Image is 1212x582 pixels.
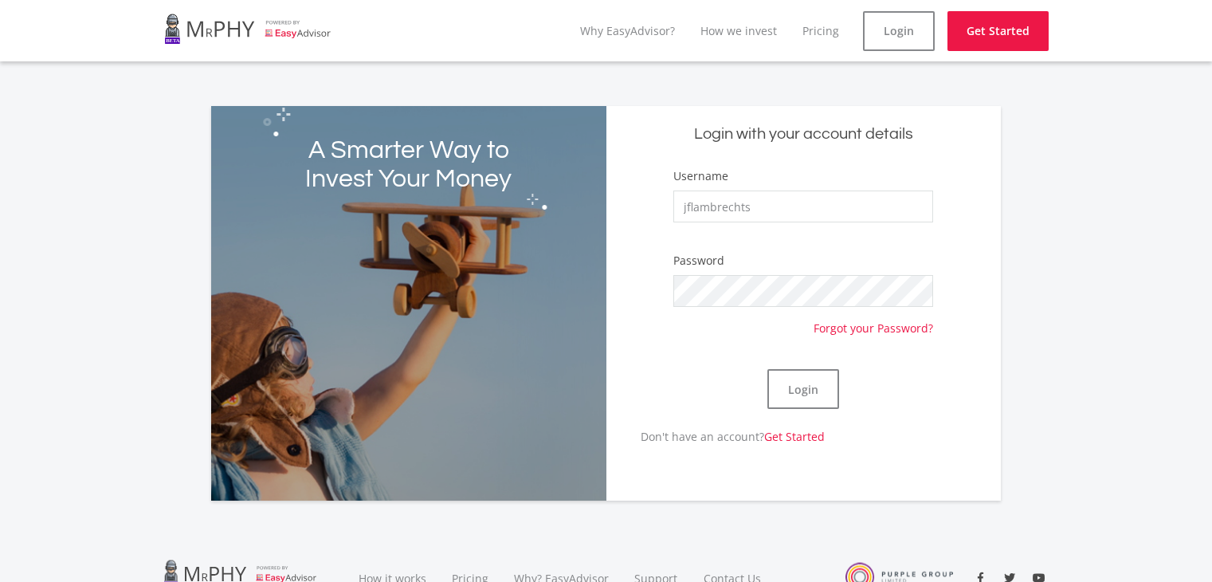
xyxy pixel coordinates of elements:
a: Get Started [764,429,825,444]
a: Pricing [802,23,839,38]
p: Don't have an account? [606,428,825,445]
a: Get Started [947,11,1049,51]
a: Login [863,11,935,51]
h2: A Smarter Way to Invest Your Money [290,136,527,194]
label: Password [673,253,724,269]
label: Username [673,168,728,184]
button: Login [767,369,839,409]
a: How we invest [700,23,777,38]
a: Forgot your Password? [814,307,933,336]
a: Why EasyAdvisor? [580,23,675,38]
h5: Login with your account details [618,124,989,145]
